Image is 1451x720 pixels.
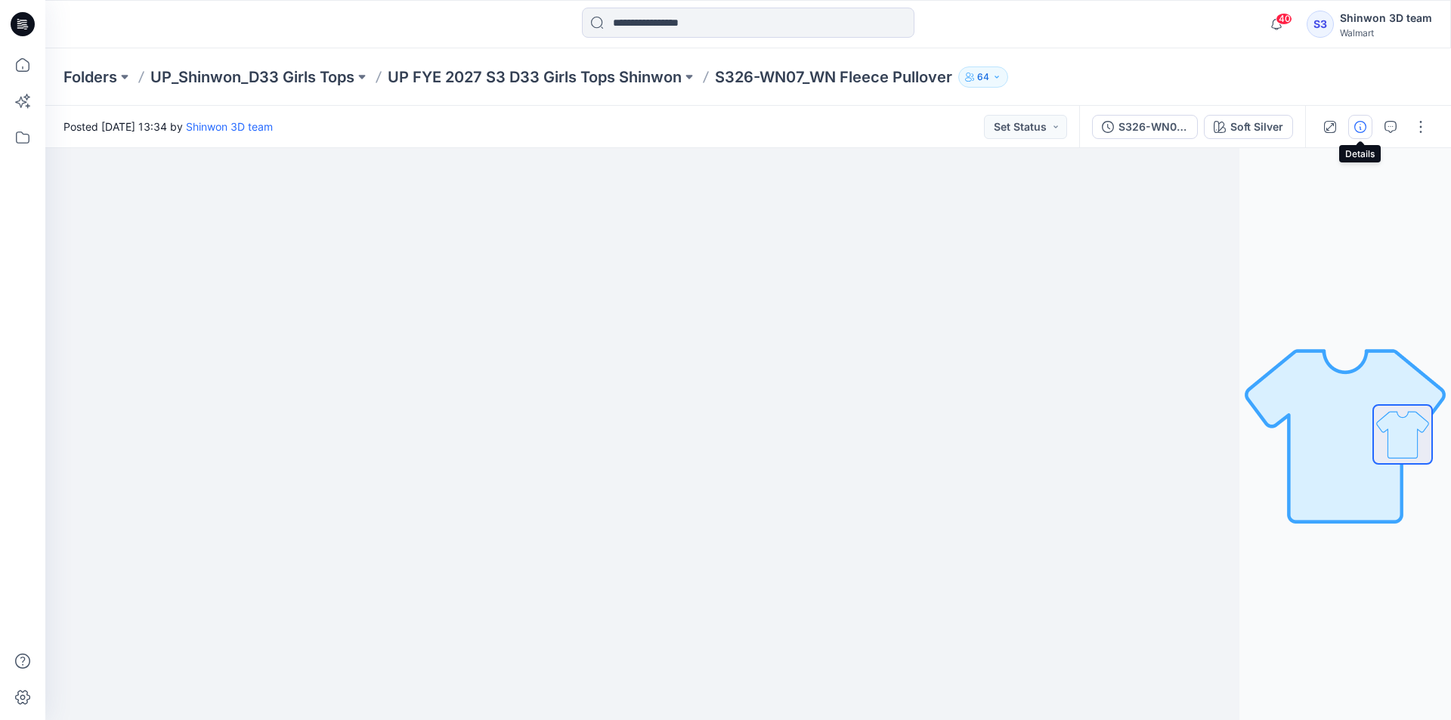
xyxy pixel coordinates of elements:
button: Soft Silver [1204,115,1293,139]
div: Shinwon 3D team [1340,9,1432,27]
a: Folders [63,66,117,88]
span: 40 [1276,13,1292,25]
p: 64 [977,69,989,85]
a: UP FYE 2027 S3 D33 Girls Tops Shinwon [388,66,682,88]
a: Shinwon 3D team [186,120,273,133]
img: All colorways [1374,406,1431,463]
span: Posted [DATE] 13:34 by [63,119,273,134]
button: Details [1348,115,1372,139]
div: S3 [1307,11,1334,38]
button: 64 [958,66,1008,88]
div: S326-WN07_WN Fleece Pullover [1118,119,1188,135]
div: Walmart [1340,27,1432,39]
p: S326-WN07_WN Fleece Pullover [715,66,952,88]
img: No Outline [1239,329,1451,540]
div: Soft Silver [1230,119,1283,135]
a: UP_Shinwon_D33 Girls Tops [150,66,354,88]
button: S326-WN07_WN Fleece Pullover [1092,115,1198,139]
